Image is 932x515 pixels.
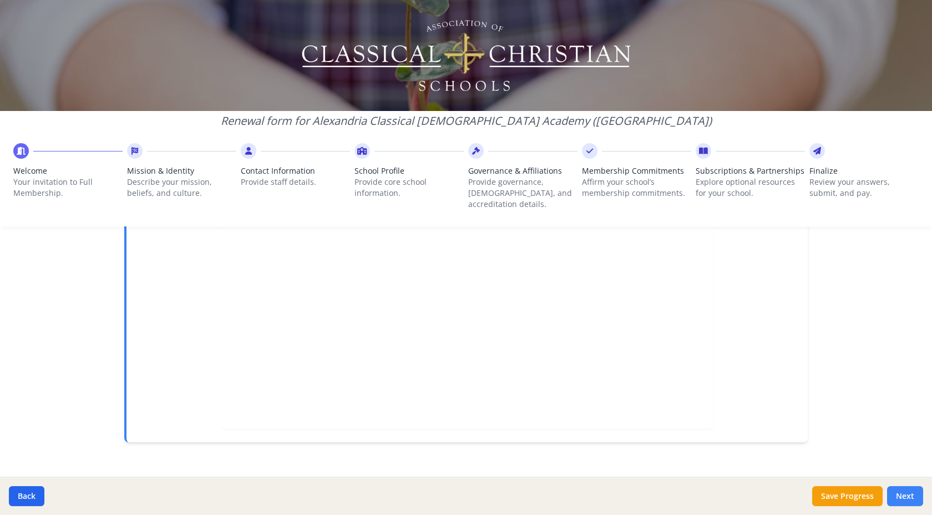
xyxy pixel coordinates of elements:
iframe: Olivia Membership [222,133,713,429]
span: Governance & Affiliations [468,165,578,176]
p: Affirm your school’s membership commitments. [582,176,691,199]
span: Membership Commitments [582,165,691,176]
span: Subscriptions & Partnerships [696,165,805,176]
span: Mission & Identity [127,165,236,176]
p: Provide core school information. [354,176,464,199]
button: Save Progress [812,486,883,506]
p: Your invitation to Full Membership. [13,176,123,199]
p: Describe your mission, beliefs, and culture. [127,176,236,199]
span: Welcome [13,165,123,176]
img: Logo [300,17,632,94]
button: Back [9,486,44,506]
span: Finalize [809,165,919,176]
span: School Profile [354,165,464,176]
p: Provide governance, [DEMOGRAPHIC_DATA], and accreditation details. [468,176,578,210]
span: Contact Information [241,165,350,176]
button: Next [887,486,923,506]
p: Review your answers, submit, and pay. [809,176,919,199]
p: Explore optional resources for your school. [696,176,805,199]
p: Provide staff details. [241,176,350,188]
